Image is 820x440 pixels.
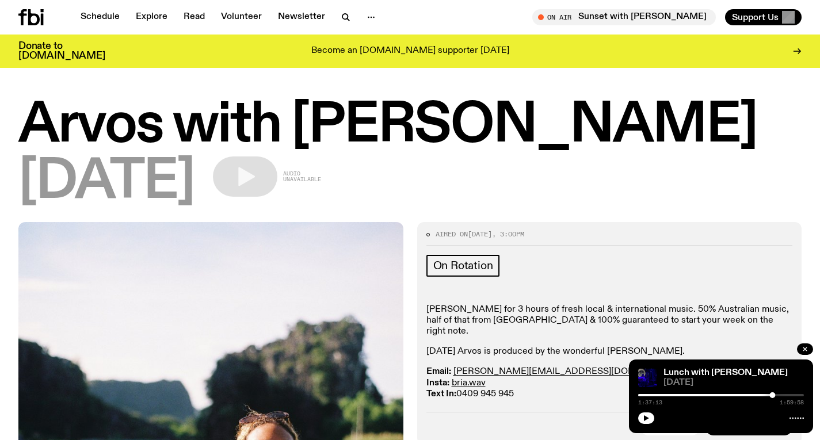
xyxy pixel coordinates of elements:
button: On AirSunset with [PERSON_NAME] [532,9,716,25]
a: Lunch with [PERSON_NAME] [663,368,788,377]
a: [PERSON_NAME][EMAIL_ADDRESS][DOMAIN_NAME] [453,367,687,376]
span: , 3:00pm [492,229,524,239]
span: 1:59:58 [780,400,804,405]
span: [DATE] [18,156,194,208]
p: 0409 945 945 [426,366,793,400]
a: Newsletter [271,9,332,25]
p: [PERSON_NAME] for 3 hours of fresh local & international music. ​50% Australian music, half of th... [426,304,793,338]
span: Tune in live [545,13,710,21]
strong: Text In: [426,389,456,399]
a: On Rotation [426,255,500,277]
span: Aired on [436,229,468,239]
button: Support Us [725,9,802,25]
p: Become an [DOMAIN_NAME] supporter [DATE] [311,46,509,56]
span: [DATE] [663,378,804,387]
strong: Insta: [426,378,449,388]
a: Schedule [74,9,127,25]
h3: Donate to [DOMAIN_NAME] [18,41,105,61]
span: Audio unavailable [283,171,321,182]
strong: Email: [426,367,451,376]
a: bria.wav [452,378,486,388]
span: On Rotation [433,259,493,272]
span: 1:37:13 [638,400,662,405]
span: Support Us [732,12,779,22]
a: Explore [129,9,174,25]
a: Read [177,9,212,25]
h1: Arvos with [PERSON_NAME] [18,100,802,152]
span: [DATE] [468,229,492,239]
a: Volunteer [214,9,269,25]
p: [DATE] Arvos is produced by the wonderful [PERSON_NAME]. [426,346,793,357]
